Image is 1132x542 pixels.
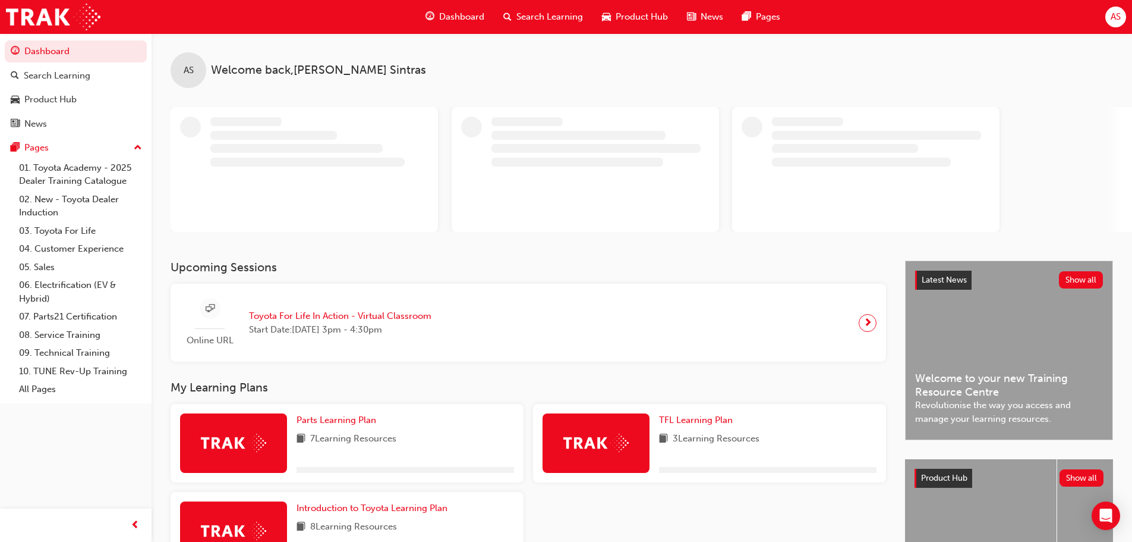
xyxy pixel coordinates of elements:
span: 8 Learning Resources [310,520,397,535]
span: Introduction to Toyota Learning Plan [297,503,447,513]
span: book-icon [297,520,305,535]
button: Show all [1059,271,1103,289]
span: guage-icon [11,46,20,57]
a: TFL Learning Plan [659,413,737,427]
img: Trak [201,522,266,540]
img: Trak [563,434,629,452]
span: Dashboard [439,10,484,24]
h3: Upcoming Sessions [171,261,886,274]
span: TFL Learning Plan [659,415,733,425]
a: Dashboard [5,40,147,62]
a: Latest NewsShow allWelcome to your new Training Resource CentreRevolutionise the way you access a... [905,261,1113,440]
span: Search Learning [516,10,583,24]
span: book-icon [297,432,305,447]
span: Welcome back , [PERSON_NAME] Sintras [211,64,426,77]
button: DashboardSearch LearningProduct HubNews [5,38,147,137]
a: Product HubShow all [915,469,1103,488]
a: Product Hub [5,89,147,111]
span: news-icon [687,10,696,24]
span: pages-icon [742,10,751,24]
img: Trak [6,4,100,30]
a: Introduction to Toyota Learning Plan [297,502,452,515]
span: 7 Learning Resources [310,432,396,447]
span: car-icon [11,95,20,105]
a: guage-iconDashboard [416,5,494,29]
button: AS [1105,7,1126,27]
a: 05. Sales [14,258,147,277]
a: news-iconNews [677,5,733,29]
a: Search Learning [5,65,147,87]
span: News [701,10,723,24]
button: Pages [5,137,147,159]
span: next-icon [863,315,872,331]
span: book-icon [659,432,668,447]
span: Welcome to your new Training Resource Centre [915,372,1103,399]
a: All Pages [14,380,147,399]
img: Trak [201,434,266,452]
div: Open Intercom Messenger [1092,502,1120,530]
span: search-icon [503,10,512,24]
span: pages-icon [11,143,20,153]
div: Search Learning [24,69,90,83]
span: sessionType_ONLINE_URL-icon [206,302,215,317]
span: car-icon [602,10,611,24]
span: up-icon [134,140,142,156]
div: Product Hub [24,93,77,106]
a: pages-iconPages [733,5,790,29]
a: 04. Customer Experience [14,240,147,258]
div: News [24,117,47,131]
a: 06. Electrification (EV & Hybrid) [14,276,147,308]
span: news-icon [11,119,20,130]
span: Product Hub [921,473,967,483]
span: Revolutionise the way you access and manage your learning resources. [915,399,1103,425]
a: Parts Learning Plan [297,413,381,427]
button: Show all [1060,469,1104,487]
span: prev-icon [131,518,140,533]
a: 03. Toyota For Life [14,222,147,240]
span: search-icon [11,71,19,82]
span: AS [1111,10,1121,24]
a: 02. New - Toyota Dealer Induction [14,190,147,222]
span: Online URL [180,334,239,347]
div: Pages [24,141,49,155]
span: AS [184,64,194,77]
a: 09. Technical Training [14,344,147,362]
span: Pages [756,10,780,24]
a: 10. TUNE Rev-Up Training [14,362,147,381]
span: Product Hub [616,10,668,24]
a: 08. Service Training [14,326,147,344]
a: Online URLToyota For Life In Action - Virtual ClassroomStart Date:[DATE] 3pm - 4:30pm [180,293,876,352]
a: 07. Parts21 Certification [14,308,147,326]
a: 01. Toyota Academy - 2025 Dealer Training Catalogue [14,159,147,190]
h3: My Learning Plans [171,381,886,394]
a: Latest NewsShow all [915,271,1103,290]
a: News [5,113,147,135]
span: guage-icon [425,10,434,24]
a: car-iconProduct Hub [592,5,677,29]
span: 3 Learning Resources [673,432,759,447]
a: search-iconSearch Learning [494,5,592,29]
span: Toyota For Life In Action - Virtual Classroom [249,309,431,323]
span: Parts Learning Plan [297,415,376,425]
span: Start Date: [DATE] 3pm - 4:30pm [249,323,431,337]
span: Latest News [922,275,967,285]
